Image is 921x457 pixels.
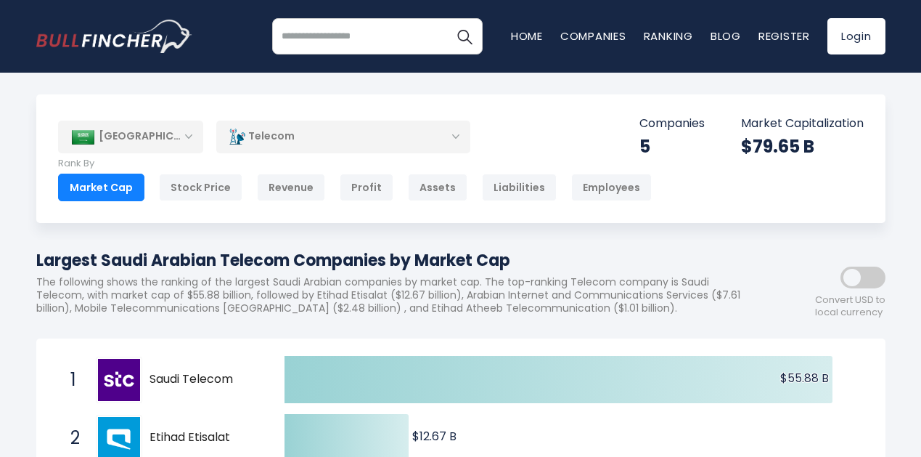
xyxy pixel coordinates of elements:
[36,20,192,53] img: bullfincher logo
[639,116,705,132] p: Companies
[150,372,259,387] span: Saudi Telecom
[340,174,393,201] div: Profit
[36,275,755,315] p: The following shows the ranking of the largest Saudi Arabian companies by market cap. The top-ran...
[741,116,864,132] p: Market Capitalization
[150,430,259,445] span: Etihad Etisalat
[216,120,470,153] div: Telecom
[98,359,140,401] img: Saudi Telecom
[815,294,885,319] span: Convert USD to local currency
[639,135,705,158] div: 5
[412,428,457,445] text: $12.67 B
[58,174,144,201] div: Market Cap
[560,28,626,44] a: Companies
[644,28,693,44] a: Ranking
[257,174,325,201] div: Revenue
[36,20,192,53] a: Go to homepage
[482,174,557,201] div: Liabilities
[36,248,755,272] h1: Largest Saudi Arabian Telecom Companies by Market Cap
[511,28,543,44] a: Home
[571,174,652,201] div: Employees
[63,368,78,392] span: 1
[779,370,828,387] text: $55.88 B
[741,135,864,158] div: $79.65 B
[827,18,885,54] a: Login
[408,174,467,201] div: Assets
[159,174,242,201] div: Stock Price
[58,158,652,170] p: Rank By
[446,18,483,54] button: Search
[711,28,741,44] a: Blog
[58,121,203,153] div: [GEOGRAPHIC_DATA]
[758,28,810,44] a: Register
[63,426,78,450] span: 2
